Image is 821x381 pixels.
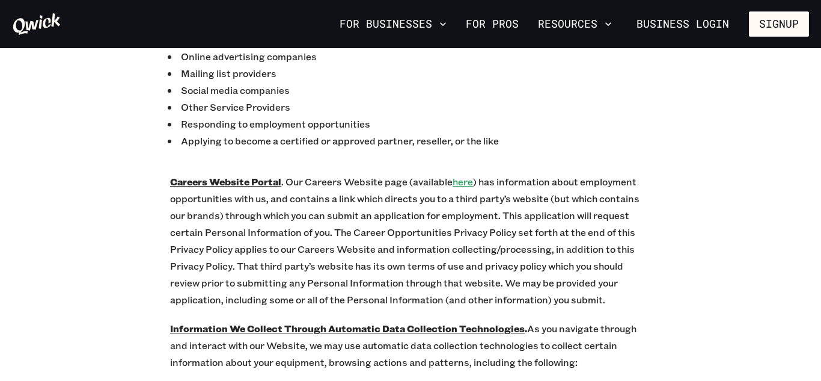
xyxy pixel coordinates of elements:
[453,175,473,188] a: here
[170,175,281,188] u: Careers Website Portal
[181,65,651,82] p: Mailing list providers
[461,14,523,34] a: For Pros
[170,173,651,308] p: . Our Careers Website page (available ) has information about employment opportunities with us, a...
[626,11,739,37] a: Business Login
[181,99,651,116] p: Other Service Providers
[181,132,651,149] p: Applying to become a certified or approved partner, reseller, or the like
[181,82,651,99] p: Social media companies
[749,11,809,37] button: Signup
[181,48,651,65] p: Online advertising companies
[170,320,651,371] p: As you navigate through and interact with our Website, we may use automatic data collection techn...
[170,322,525,335] u: Information We Collect Through Automatic Data Collection Technologies
[525,322,527,335] b: .
[335,14,451,34] button: For Businesses
[181,116,651,132] p: Responding to employment opportunities
[533,14,617,34] button: Resources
